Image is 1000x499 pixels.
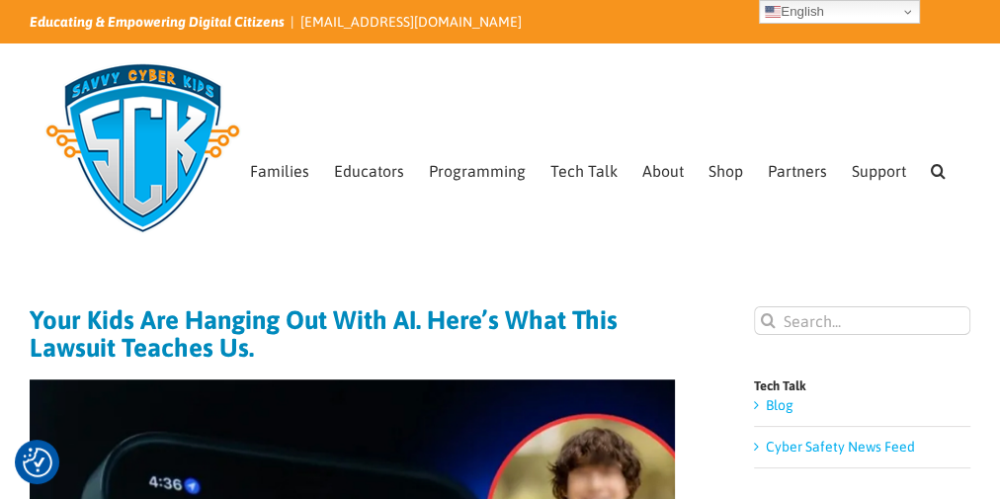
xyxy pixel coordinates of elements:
[30,49,256,247] img: Savvy Cyber Kids Logo
[852,163,906,179] span: Support
[754,306,783,335] input: Search
[642,163,684,179] span: About
[429,125,526,211] a: Programming
[852,125,906,211] a: Support
[754,379,970,392] h4: Tech Talk
[550,163,618,179] span: Tech Talk
[754,306,970,335] input: Search...
[765,4,781,20] img: en
[642,125,684,211] a: About
[250,125,970,211] nav: Main Menu
[429,163,526,179] span: Programming
[30,14,285,30] i: Educating & Empowering Digital Citizens
[334,163,404,179] span: Educators
[250,125,309,211] a: Families
[768,163,827,179] span: Partners
[30,306,675,362] h1: Your Kids Are Hanging Out With AI. Here’s What This Lawsuit Teaches Us.
[931,125,946,211] a: Search
[23,448,52,477] button: Consent Preferences
[768,125,827,211] a: Partners
[708,125,743,211] a: Shop
[334,125,404,211] a: Educators
[766,439,915,455] a: Cyber Safety News Feed
[250,163,309,179] span: Families
[708,163,743,179] span: Shop
[23,448,52,477] img: Revisit consent button
[300,14,522,30] a: [EMAIL_ADDRESS][DOMAIN_NAME]
[550,125,618,211] a: Tech Talk
[766,397,793,413] a: Blog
